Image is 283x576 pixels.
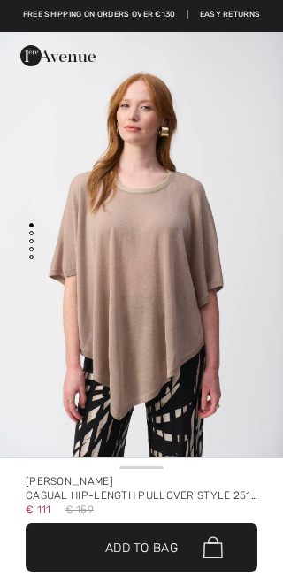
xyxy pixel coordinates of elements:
[20,48,96,63] a: 1ère Avenue
[23,9,176,21] a: Free shipping on orders over €130
[105,538,178,557] span: Add to Bag
[26,497,51,516] span: € 111
[26,523,257,572] button: Add to Bag
[26,474,257,488] div: [PERSON_NAME]
[203,536,223,559] img: Bag.svg
[187,9,188,21] span: |
[20,45,96,66] img: 1ère Avenue
[26,488,257,503] div: Casual Hip-length Pullover Style 251924
[200,9,261,21] a: Easy Returns
[65,503,95,517] span: € 159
